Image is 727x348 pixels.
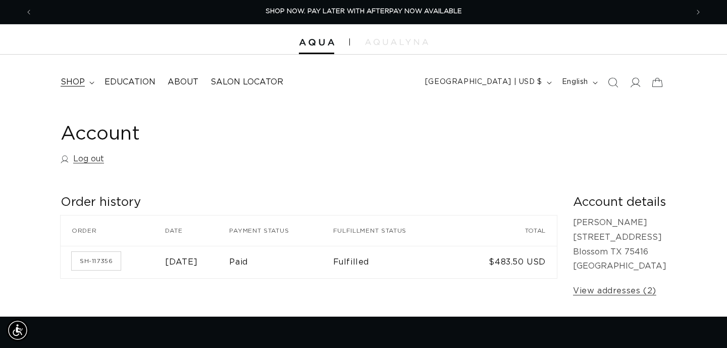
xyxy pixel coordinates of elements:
button: English [556,73,602,92]
span: English [562,77,588,88]
summary: shop [55,71,98,94]
th: Fulfillment status [333,215,457,246]
summary: Search [602,71,624,94]
td: Fulfilled [333,246,457,278]
th: Payment status [229,215,333,246]
span: shop [61,77,85,88]
span: Salon Locator [211,77,283,88]
td: $483.50 USD [457,246,557,278]
a: Salon Locator [204,71,289,94]
a: About [162,71,204,94]
h2: Order history [61,195,557,210]
span: Education [105,77,155,88]
th: Date [165,215,229,246]
th: Total [457,215,557,246]
span: About [168,77,198,88]
a: Education [98,71,162,94]
h1: Account [61,122,666,147]
time: [DATE] [165,258,198,266]
div: Accessibility Menu [7,319,29,341]
span: SHOP NOW. PAY LATER WITH AFTERPAY NOW AVAILABLE [266,8,462,15]
h2: Account details [573,195,666,210]
a: View addresses (2) [573,284,656,298]
button: Next announcement [687,3,709,22]
img: aqualyna.com [365,39,428,45]
button: Previous announcement [18,3,40,22]
th: Order [61,215,165,246]
a: Log out [61,152,104,166]
span: [GEOGRAPHIC_DATA] | USD $ [425,77,542,88]
a: Order number SH-117356 [72,252,121,270]
img: Aqua Hair Extensions [299,39,334,46]
p: [PERSON_NAME] [STREET_ADDRESS] Blossom TX 75416 [GEOGRAPHIC_DATA] [573,215,666,274]
td: Paid [229,246,333,278]
button: [GEOGRAPHIC_DATA] | USD $ [419,73,556,92]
